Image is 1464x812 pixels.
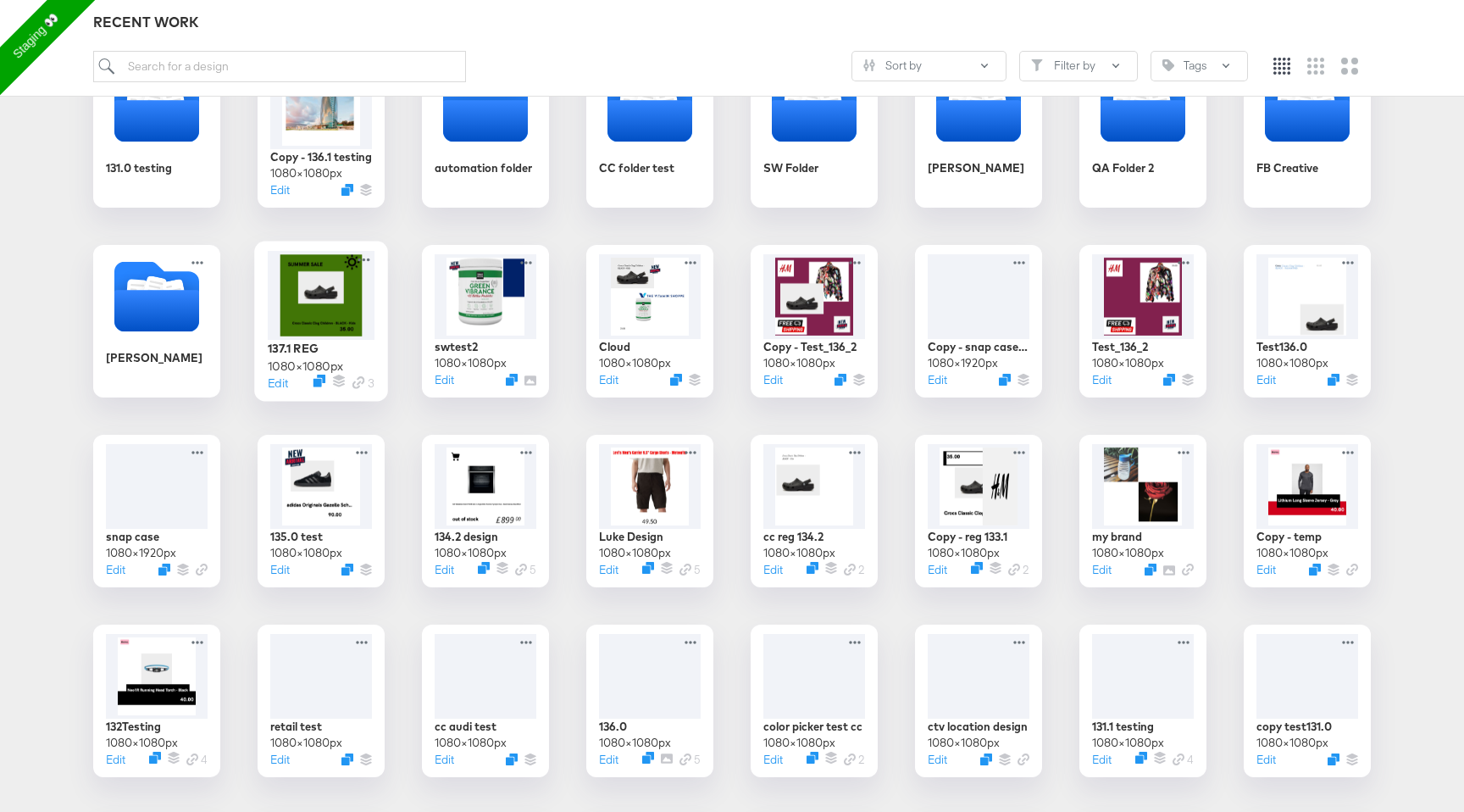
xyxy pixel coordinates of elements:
[106,350,202,366] div: [PERSON_NAME]
[915,245,1042,398] div: Copy - snap case kjk1080×1920pxEditDuplicate
[1328,374,1339,386] svg: Duplicate
[1101,64,1185,149] svg: Folder
[928,752,947,768] button: Edit
[1079,435,1206,587] div: my brand1080×1080pxEditDuplicate
[270,719,322,735] div: retail test
[1092,529,1142,545] div: my brand
[971,562,983,574] button: Duplicate
[863,59,875,71] svg: Sliders
[106,160,172,176] div: 131.0 testing
[114,64,199,149] svg: Folder
[980,754,992,765] svg: Duplicate
[270,562,290,578] button: Edit
[642,562,654,574] svg: Duplicate
[268,340,319,356] div: 137.1 REG
[1092,545,1164,561] div: 1080 × 1080 px
[478,562,490,574] svg: Duplicate
[1328,754,1339,765] svg: Duplicate
[928,160,1024,176] div: [PERSON_NAME]
[599,562,618,578] button: Edit
[1256,545,1328,561] div: 1080 × 1080 px
[915,55,1042,208] div: [PERSON_NAME]
[1079,245,1206,398] div: Test_136_21080×1080pxEditDuplicate
[928,355,998,371] div: 1080 × 1920 px
[751,55,878,208] div: SW Folder
[1008,564,1020,576] svg: Link
[599,719,627,735] div: 136.0
[928,529,1007,545] div: Copy - reg 133.1
[642,752,654,764] svg: Duplicate
[751,245,878,398] div: Copy - Test_136_21080×1080pxEditDuplicate
[679,564,691,576] svg: Link
[435,355,507,371] div: 1080 × 1080 px
[844,564,856,576] svg: Link
[268,375,288,391] button: Edit
[751,435,878,587] div: cc reg 134.21080×1080pxEditDuplicateLink 2
[1163,374,1175,386] svg: Duplicate
[1256,372,1276,388] button: Edit
[1341,58,1358,75] svg: Large grid
[93,55,220,208] div: 131.0 testing
[422,625,549,777] div: cc audi test1080×1080pxEditDuplicate
[763,529,823,545] div: cc reg 134.2
[196,564,208,576] svg: Link
[763,719,862,735] div: color picker test cc
[999,374,1011,386] svg: Duplicate
[106,719,161,735] div: 132Testing
[1265,64,1350,149] svg: Folder
[422,245,549,398] div: swtest21080×1080pxEditDuplicate
[93,245,220,398] div: [PERSON_NAME]
[915,625,1042,777] div: ctv location design1080×1080pxEditDuplicate
[158,564,170,576] button: Duplicate
[1256,160,1318,176] div: FB Creative
[270,735,342,751] div: 1080 × 1080 px
[763,372,783,388] button: Edit
[1244,435,1371,587] div: Copy - temp1080×1080pxEditDuplicate
[1145,564,1156,576] button: Duplicate
[1092,355,1164,371] div: 1080 × 1080 px
[1244,55,1371,208] div: FB Creative
[807,752,818,764] button: Duplicate
[341,564,353,576] button: Duplicate
[599,545,671,561] div: 1080 × 1080 px
[844,562,865,578] div: 2
[586,55,713,208] div: CC folder test
[763,355,835,371] div: 1080 × 1080 px
[586,625,713,777] div: 136.01080×1080pxEditDuplicateLink 5
[1092,339,1148,355] div: Test_136_2
[1092,160,1154,176] div: QA Folder 2
[352,375,374,391] div: 3
[679,752,701,768] div: 5
[515,564,527,576] svg: Link
[341,754,353,765] svg: Duplicate
[1092,562,1112,578] button: Edit
[851,51,1006,81] button: SlidersSort by
[258,435,385,587] div: 135.0 test1080×1080pxEditDuplicate
[341,184,353,196] svg: Duplicate
[599,372,618,388] button: Edit
[1019,51,1138,81] button: FilterFilter by
[506,754,518,765] svg: Duplicate
[1092,719,1154,735] div: 131.1 testing
[106,562,125,578] button: Edit
[599,339,630,355] div: Cloud
[1092,372,1112,388] button: Edit
[1346,564,1358,576] svg: Link
[435,339,478,355] div: swtest2
[93,13,1371,32] div: RECENT WORK
[1135,752,1147,764] svg: Duplicate
[936,64,1021,149] svg: Folder
[1256,529,1322,545] div: Copy - temp
[1256,339,1307,355] div: Test136.0
[435,719,496,735] div: cc audi test
[835,374,846,386] button: Duplicate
